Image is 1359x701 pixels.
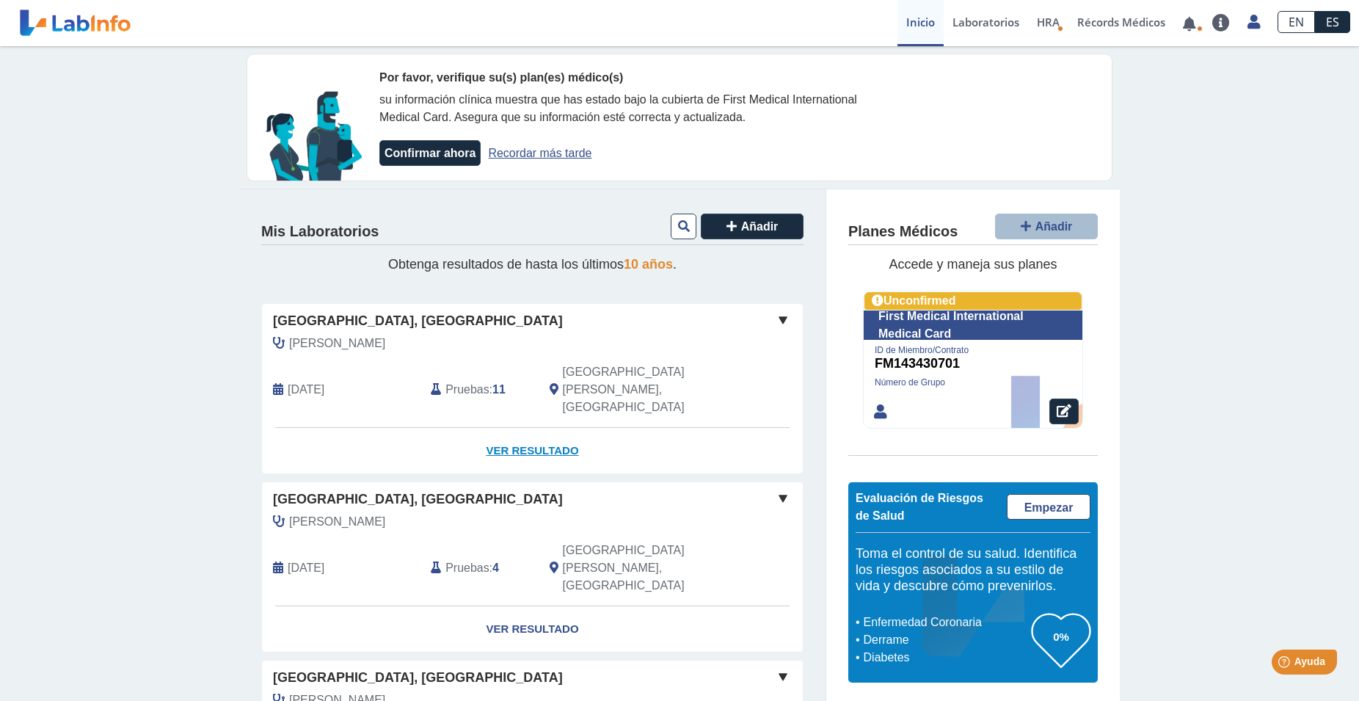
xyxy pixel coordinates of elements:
h5: Toma el control de su salud. Identifica los riesgos asociados a su estilo de vida y descubre cómo... [856,546,1090,594]
a: Recordar más tarde [488,147,591,159]
span: Rivera Ortiz, Ferdinand [289,513,385,531]
h4: Planes Médicos [848,223,958,241]
h3: 0% [1032,628,1090,646]
span: [GEOGRAPHIC_DATA], [GEOGRAPHIC_DATA] [273,668,563,688]
span: Evaluación de Riesgos de Salud [856,492,983,522]
a: Ver Resultado [262,428,803,474]
button: Añadir [995,214,1098,239]
a: ES [1315,11,1350,33]
button: Confirmar ahora [379,140,481,166]
span: [GEOGRAPHIC_DATA], [GEOGRAPHIC_DATA] [273,490,563,509]
div: Por favor, verifique su(s) plan(es) médico(s) [379,69,900,87]
span: [GEOGRAPHIC_DATA], [GEOGRAPHIC_DATA] [273,311,563,331]
span: Empezar [1024,501,1074,514]
b: 11 [492,383,506,396]
button: Añadir [701,214,804,239]
span: HRA [1037,15,1060,29]
span: su información clínica muestra que has estado bajo la cubierta de First Medical International Med... [379,93,857,123]
span: Pruebas [445,559,489,577]
b: 4 [492,562,499,574]
li: Derrame [859,631,1032,649]
span: 2025-08-11 [288,559,324,577]
span: San Juan, PR [563,542,725,595]
div: : [420,363,538,416]
span: 10 años [624,257,673,272]
span: Accede y maneja sus planes [889,257,1057,272]
span: Obtenga resultados de hasta los últimos . [388,257,677,272]
div: : [420,542,538,595]
span: Añadir [741,220,779,233]
span: Leon Figueroa, Hector [289,335,385,352]
iframe: Help widget launcher [1228,644,1343,685]
h4: Mis Laboratorios [261,223,379,241]
span: San Juan, PR [563,363,725,416]
span: Pruebas [445,381,489,399]
li: Enfermedad Coronaria [859,614,1032,631]
a: EN [1278,11,1315,33]
li: Diabetes [859,649,1032,667]
span: 2025-09-12 [288,381,324,399]
span: Añadir [1035,220,1073,233]
a: Empezar [1007,494,1090,520]
a: Ver Resultado [262,606,803,653]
